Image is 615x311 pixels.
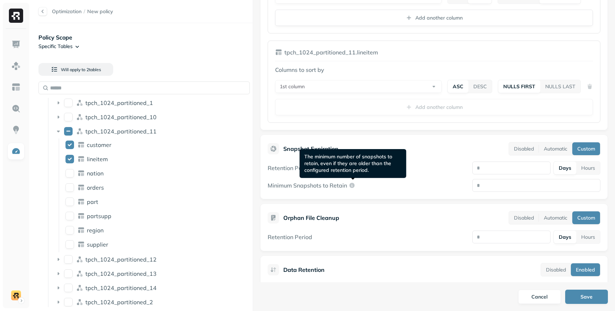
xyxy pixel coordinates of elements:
p: Minimum Snapshots to Retain [268,182,347,189]
button: Disabled [541,263,571,276]
button: Custom [572,142,600,155]
img: Insights [11,125,21,135]
p: lineitem [87,155,108,163]
div: regionregion [63,225,251,236]
p: supplier [87,241,108,248]
button: Automatic [539,211,572,224]
p: customer [87,141,111,148]
p: Snapshot Expiration [283,144,338,153]
nav: breadcrumb [52,8,113,15]
button: tpch_1024_partitioned_1 [64,99,73,107]
button: Save [565,290,608,304]
img: Query Explorer [11,104,21,113]
a: Optimization [52,8,82,15]
p: Columns to sort by [275,65,593,74]
button: ASC [448,80,468,93]
p: orders [87,184,104,191]
button: supplier [65,240,74,249]
button: Enabled [571,263,600,276]
span: 2 table s [85,67,101,72]
p: Specific Tables [38,43,73,50]
div: tpch_1024_partitioned_11tpch_1024_partitioned_11 [52,126,250,137]
img: Assets [11,61,21,70]
button: tpch_1024_partitioned_10 [64,113,73,121]
div: tpch_1024_partitioned_10tpch_1024_partitioned_10 [52,111,250,123]
p: Orphan File Cleanup [283,214,339,222]
p: part [87,198,98,205]
div: tpch_1024_partitioned_2tpch_1024_partitioned_2 [52,296,250,308]
img: Asset Explorer [11,83,21,92]
p: / [84,8,85,15]
div: The minimum number of snapshots to retain, even if they are older than the configured retention p... [300,149,406,178]
button: NULLS LAST [540,80,580,93]
button: Days [554,162,576,174]
img: Ryft [9,9,23,23]
img: demo [11,290,21,300]
span: Will apply to [61,67,85,72]
button: Cancel [518,290,561,304]
button: 1st column [275,80,442,93]
button: customer [65,141,74,149]
p: Data Retention [283,265,325,274]
p: tpch_1024_partitioned_11.lineitem [284,48,378,57]
p: tpch_1024_partitioned_12 [85,256,157,263]
div: tpch_1024_partitioned_13tpch_1024_partitioned_13 [52,268,250,279]
div: ordersorders [63,182,251,193]
label: Retention Period [268,233,312,241]
div: lineitemlineitem [63,153,251,165]
button: Automatic [539,142,572,155]
button: part [65,197,74,206]
div: tpch_1024_partitioned_1tpch_1024_partitioned_1 [52,97,250,109]
button: partsupp [65,212,74,220]
button: tpch_1024_partitioned_13 [64,269,73,278]
button: DESC [468,80,492,93]
p: region [87,227,104,234]
span: New policy [87,8,113,15]
button: Disabled [509,211,539,224]
p: tpch_1024_partitioned_14 [85,284,157,291]
div: customercustomer [63,139,251,151]
p: nation [87,170,104,177]
button: orders [65,183,74,192]
button: nation [65,169,74,178]
p: tpch_1024_partitioned_10 [85,114,157,121]
button: Hours [576,162,600,174]
div: partpart [63,196,251,207]
button: NULLS FIRST [498,80,540,93]
button: Will apply to 2tables [38,63,113,76]
button: Hours [576,231,600,243]
p: Add another column [415,15,463,21]
p: tpch_1024_partitioned_1 [85,99,153,106]
button: tpch_1024_partitioned_14 [64,284,73,292]
div: nationnation [63,168,251,179]
p: partsupp [87,212,111,220]
button: Add another column [275,10,593,26]
div: tpch_1024_partitioned_12tpch_1024_partitioned_12 [52,254,250,265]
p: tpch_1024_partitioned_2 [85,299,153,306]
button: tpch_1024_partitioned_2 [64,298,73,306]
div: suppliersupplier [63,239,251,250]
button: tpch_1024_partitioned_11 [64,127,73,136]
button: Disabled [509,142,539,155]
div: partsupppartsupp [63,210,251,222]
p: Policy Scope [38,33,253,42]
button: region [65,226,74,234]
img: Dashboard [11,40,21,49]
p: tpch_1024_partitioned_13 [85,270,157,277]
button: lineitem [65,155,74,163]
span: tpch_1024_partitioned_11 [85,128,157,135]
